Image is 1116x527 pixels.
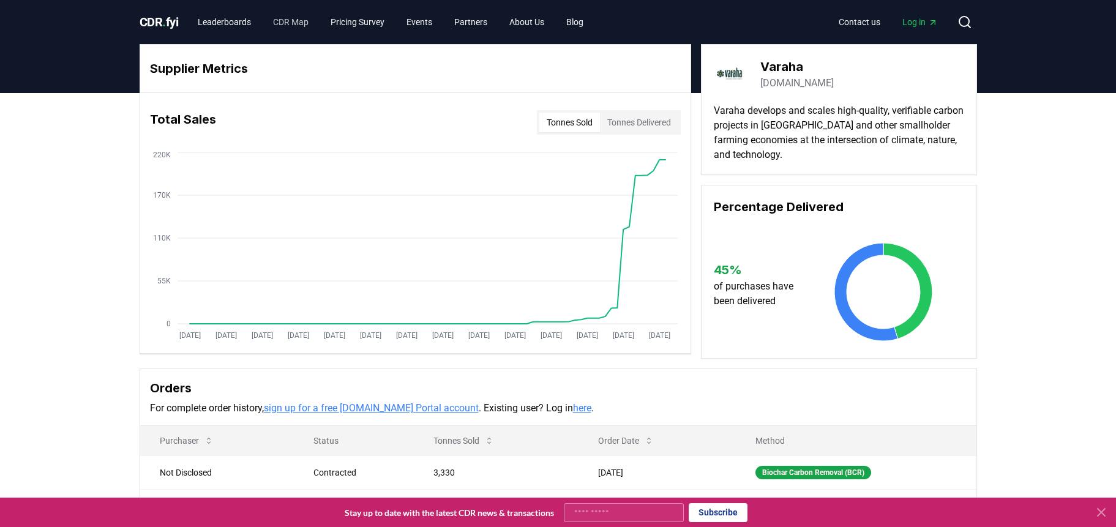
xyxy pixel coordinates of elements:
[251,331,272,340] tspan: [DATE]
[150,401,967,416] p: For complete order history, . Existing user? Log in .
[760,58,834,76] h3: Varaha
[540,331,561,340] tspan: [DATE]
[424,428,504,453] button: Tonnes Sold
[162,15,166,29] span: .
[714,261,805,279] h3: 45 %
[648,331,670,340] tspan: [DATE]
[414,489,579,523] td: 896
[500,11,554,33] a: About Us
[153,151,171,159] tspan: 220K
[157,277,171,285] tspan: 55K
[714,103,964,162] p: Varaha develops and scales high-quality, verifiable carbon projects in [GEOGRAPHIC_DATA] and othe...
[153,234,171,242] tspan: 110K
[714,57,748,91] img: Varaha-logo
[140,15,179,29] span: CDR fyi
[829,11,890,33] a: Contact us
[150,379,967,397] h3: Orders
[167,320,171,328] tspan: 0
[432,331,453,340] tspan: [DATE]
[263,11,318,33] a: CDR Map
[140,489,294,523] td: Not Disclosed
[612,331,634,340] tspan: [DATE]
[893,11,948,33] a: Log in
[323,331,345,340] tspan: [DATE]
[150,59,681,78] h3: Supplier Metrics
[215,331,236,340] tspan: [DATE]
[760,76,834,91] a: [DOMAIN_NAME]
[150,428,223,453] button: Purchaser
[287,331,309,340] tspan: [DATE]
[714,279,805,308] p: of purchases have been delivered
[746,435,966,447] p: Method
[573,402,591,414] a: here
[179,331,200,340] tspan: [DATE]
[539,113,600,132] button: Tonnes Sold
[444,11,497,33] a: Partners
[304,435,403,447] p: Status
[579,489,736,523] td: [DATE]
[714,198,964,216] h3: Percentage Delivered
[359,331,381,340] tspan: [DATE]
[902,16,938,28] span: Log in
[579,455,736,489] td: [DATE]
[153,191,171,200] tspan: 170K
[414,455,579,489] td: 3,330
[140,13,179,31] a: CDR.fyi
[264,402,479,414] a: sign up for a free [DOMAIN_NAME] Portal account
[140,455,294,489] td: Not Disclosed
[576,331,597,340] tspan: [DATE]
[600,113,678,132] button: Tonnes Delivered
[188,11,261,33] a: Leaderboards
[150,110,216,135] h3: Total Sales
[188,11,593,33] nav: Main
[588,428,664,453] button: Order Date
[829,11,948,33] nav: Main
[468,331,489,340] tspan: [DATE]
[395,331,417,340] tspan: [DATE]
[556,11,593,33] a: Blog
[313,466,403,479] div: Contracted
[504,331,525,340] tspan: [DATE]
[397,11,442,33] a: Events
[321,11,394,33] a: Pricing Survey
[755,466,871,479] div: Biochar Carbon Removal (BCR)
